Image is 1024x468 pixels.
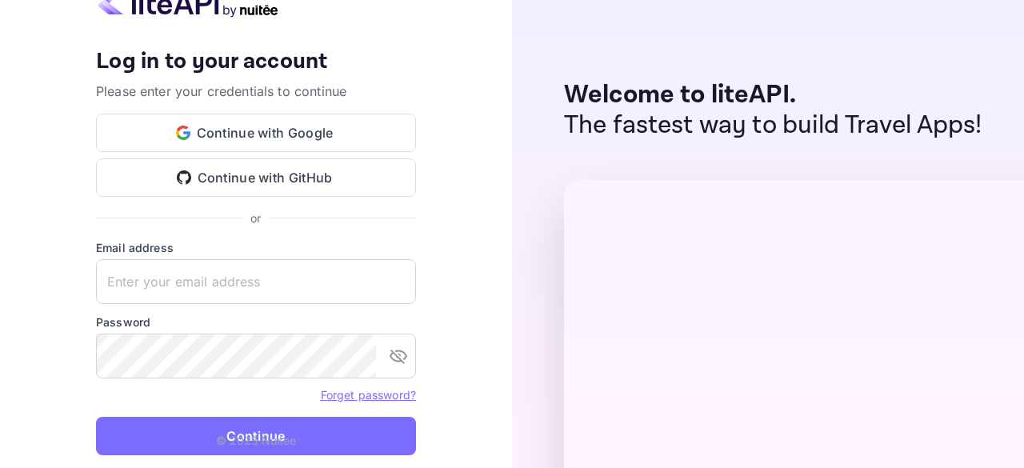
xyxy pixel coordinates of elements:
[564,80,982,110] p: Welcome to liteAPI.
[250,210,261,226] p: or
[96,417,416,455] button: Continue
[321,386,416,402] a: Forget password?
[96,158,416,197] button: Continue with GitHub
[216,432,297,449] p: © 2025 Nuitee
[321,388,416,402] a: Forget password?
[564,110,982,141] p: The fastest way to build Travel Apps!
[382,340,414,372] button: toggle password visibility
[96,259,416,304] input: Enter your email address
[96,239,416,256] label: Email address
[96,82,416,101] p: Please enter your credentials to continue
[96,114,416,152] button: Continue with Google
[96,314,416,330] label: Password
[96,48,416,76] h4: Log in to your account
